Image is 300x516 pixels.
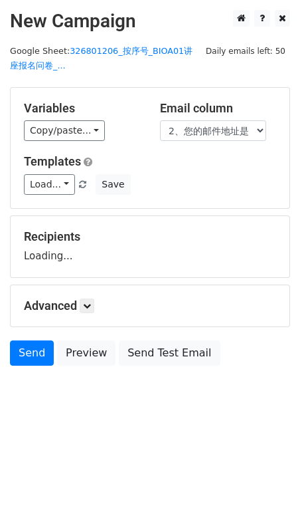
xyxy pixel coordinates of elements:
[10,46,192,71] small: Google Sheet:
[24,299,276,313] h5: Advanced
[96,174,130,195] button: Save
[10,340,54,366] a: Send
[201,46,290,56] a: Daily emails left: 50
[57,340,115,366] a: Preview
[119,340,220,366] a: Send Test Email
[10,10,290,33] h2: New Campaign
[24,229,276,264] div: Loading...
[24,120,105,141] a: Copy/paste...
[24,174,75,195] a: Load...
[24,154,81,168] a: Templates
[24,101,140,116] h5: Variables
[24,229,276,244] h5: Recipients
[160,101,276,116] h5: Email column
[10,46,192,71] a: 326801206_按序号_BIOA01讲座报名问卷_...
[201,44,290,59] span: Daily emails left: 50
